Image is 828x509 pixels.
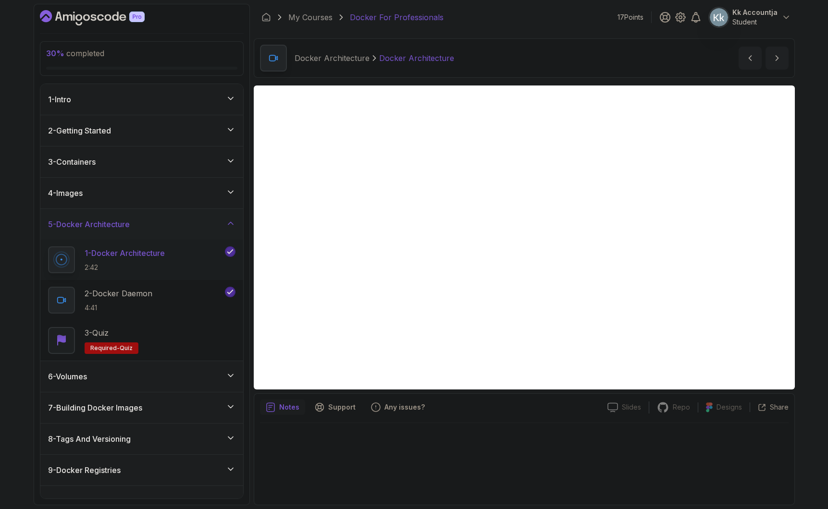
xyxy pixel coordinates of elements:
h3: 9 - Docker Registries [48,464,121,476]
h3: 3 - Containers [48,156,96,168]
a: Dashboard [40,10,167,25]
p: 1 - Docker Architecture [85,247,165,259]
a: Dashboard [261,12,271,22]
button: Support button [309,400,361,415]
button: 3-Containers [40,146,243,177]
button: user profile imageKk AccountjaStudent [709,8,791,27]
button: 9-Docker Registries [40,455,243,485]
p: Docker Architecture [295,52,370,64]
iframe: chat widget [788,471,818,499]
button: 1-Docker Architecture2:42 [48,246,235,273]
p: Any issues? [384,402,425,412]
span: Required- [90,344,120,352]
span: quiz [120,344,133,352]
button: 4-Images [40,178,243,208]
button: previous content [739,47,762,70]
iframe: 1 - Docker Architecture [254,85,795,389]
p: 2 - Docker Daemon [85,288,152,299]
p: 4:41 [85,303,152,313]
button: next content [766,47,789,70]
button: notes button [260,400,305,415]
button: 8-Tags And Versioning [40,424,243,454]
a: My Courses [288,12,333,23]
p: 17 Points [618,12,643,22]
h3: 8 - Tags And Versioning [48,433,131,445]
button: 6-Volumes [40,361,243,392]
p: Slides [622,402,641,412]
h3: 10 - Debugging [48,496,100,507]
h3: 6 - Volumes [48,371,87,382]
h3: 2 - Getting Started [48,125,111,136]
p: 3 - Quiz [85,327,109,339]
p: Notes [279,402,299,412]
p: Docker For Professionals [350,12,444,23]
iframe: chat widget [645,297,818,466]
button: Feedback button [365,400,431,415]
span: 30 % [46,48,64,58]
p: Docker Architecture [379,52,454,64]
p: Student [732,17,778,27]
p: 2:42 [85,263,165,272]
h3: 1 - Intro [48,94,71,105]
h3: 4 - Images [48,187,83,199]
h3: 5 - Docker Architecture [48,218,130,230]
button: 3-QuizRequired-quiz [48,327,235,354]
button: 1-Intro [40,84,243,115]
button: 2-Docker Daemon4:41 [48,287,235,314]
h3: 7 - Building Docker Images [48,402,142,413]
button: 2-Getting Started [40,115,243,146]
button: 7-Building Docker Images [40,392,243,423]
span: completed [46,48,104,58]
img: user profile image [710,8,728,26]
button: 5-Docker Architecture [40,209,243,240]
p: Support [328,402,356,412]
p: Kk Accountja [732,8,778,17]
